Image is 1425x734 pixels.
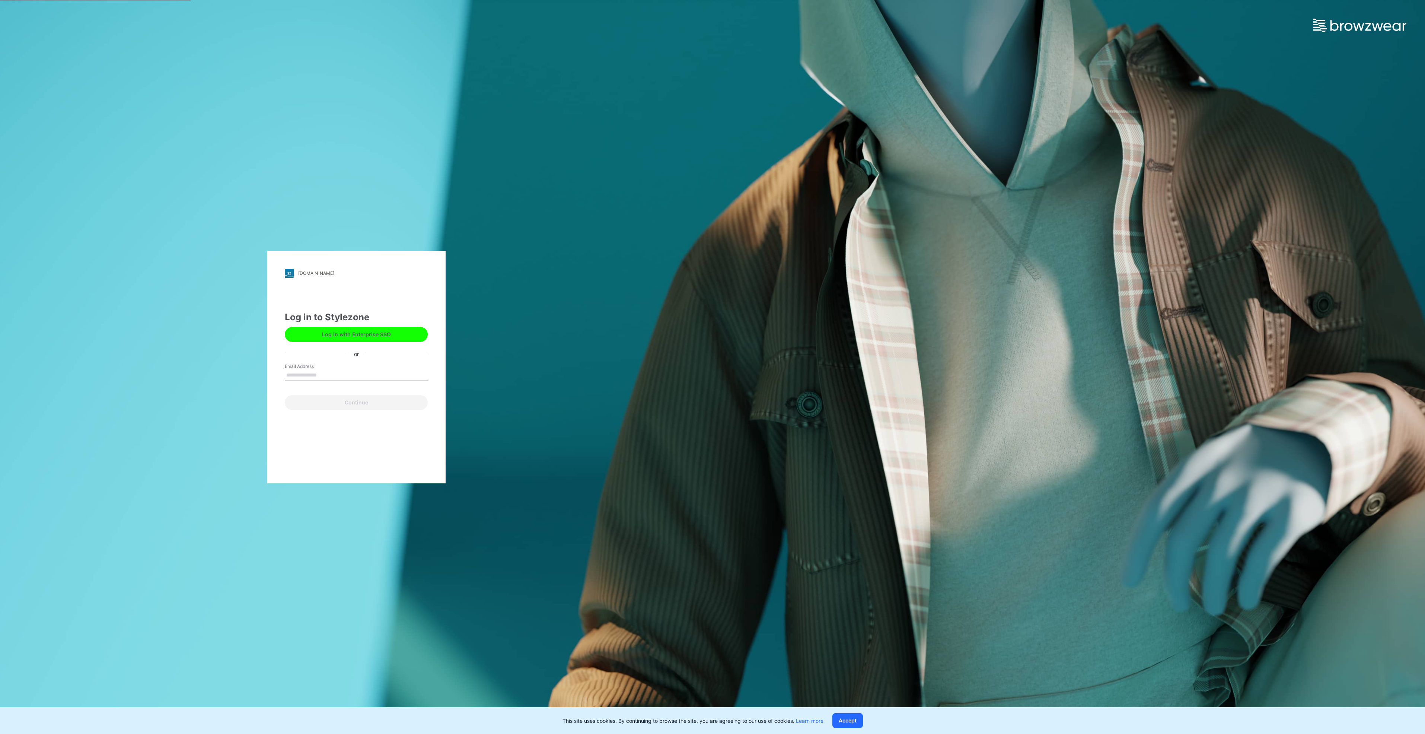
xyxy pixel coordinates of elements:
[298,270,334,276] div: [DOMAIN_NAME]
[832,713,863,728] button: Accept
[562,717,823,725] p: This site uses cookies. By continuing to browse the site, you are agreeing to our use of cookies.
[285,269,294,278] img: stylezone-logo.562084cfcfab977791bfbf7441f1a819.svg
[285,269,428,278] a: [DOMAIN_NAME]
[285,327,428,342] button: Log in with Enterprise SSO
[285,311,428,324] div: Log in to Stylezone
[285,363,337,370] label: Email Address
[1313,19,1406,32] img: browzwear-logo.e42bd6dac1945053ebaf764b6aa21510.svg
[796,718,823,724] a: Learn more
[348,350,365,358] div: or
